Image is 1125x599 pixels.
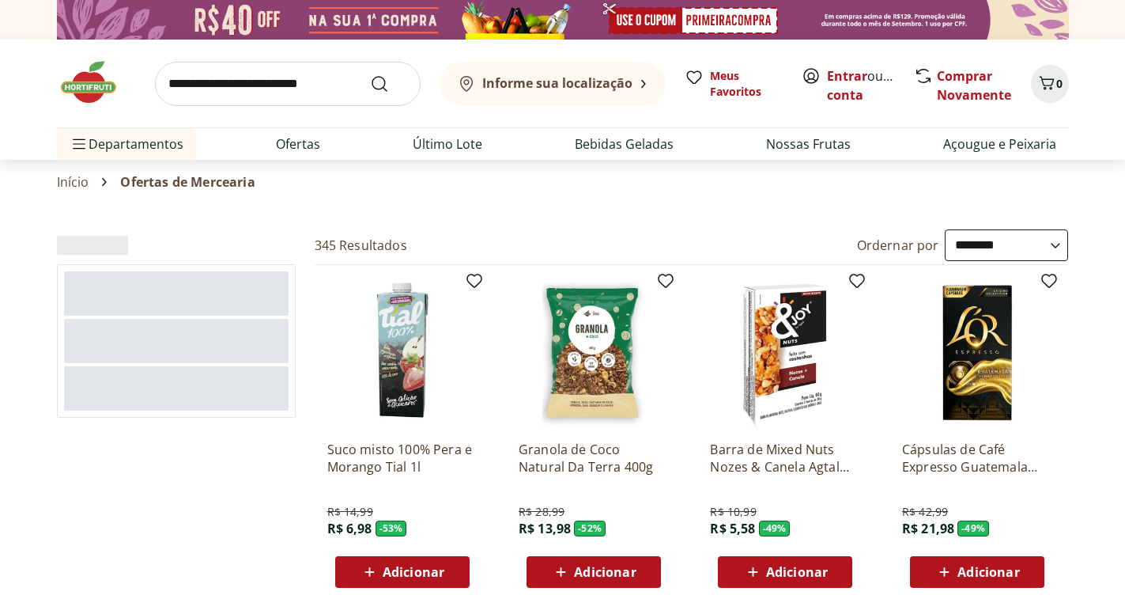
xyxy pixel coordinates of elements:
span: - 49 % [957,521,989,536]
img: Cápsulas de Café Expresso Guatemala L'OR 52g [902,278,1052,428]
span: R$ 21,98 [902,520,954,537]
a: Bebidas Geladas [575,135,674,154]
img: Hortifruti [57,59,136,106]
input: search [155,62,421,106]
span: - 49 % [759,521,791,536]
a: Barra de Mixed Nuts Nozes & Canela Agtal 60g [710,441,860,476]
span: ou [827,66,897,104]
span: R$ 10,99 [710,504,756,520]
a: Suco misto 100% Pera e Morango Tial 1l [327,441,478,476]
button: Adicionar [335,556,470,588]
span: R$ 5,58 [710,520,755,537]
button: Adicionar [527,556,661,588]
img: Barra de Mixed Nuts Nozes & Canela Agtal 60g [710,278,860,428]
button: Informe sua localização [440,62,666,106]
span: Adicionar [957,566,1019,578]
a: Cápsulas de Café Expresso Guatemala L'OR 52g [902,441,1052,476]
a: Comprar Novamente [937,67,1011,104]
img: Granola de Coco Natural Da Terra 400g [519,278,669,428]
button: Submit Search [370,74,408,93]
a: Ofertas [276,135,320,154]
button: Adicionar [910,556,1044,588]
a: Entrar [827,67,867,85]
button: Menu [70,125,89,163]
span: R$ 6,98 [327,520,372,537]
h2: 345 Resultados [315,237,407,254]
span: Adicionar [574,566,636,578]
a: Açougue e Peixaria [943,135,1056,154]
a: Granola de Coco Natural Da Terra 400g [519,441,669,476]
span: R$ 14,99 [327,504,373,520]
button: Carrinho [1031,65,1069,103]
span: R$ 13,98 [519,520,571,537]
button: Adicionar [718,556,852,588]
img: Suco misto 100% Pera e Morango Tial 1l [327,278,478,428]
a: Último Lote [413,135,482,154]
span: R$ 42,99 [902,504,948,520]
a: Meus Favoritos [685,68,783,100]
b: Informe sua localização [482,74,632,92]
span: - 52 % [574,521,606,536]
a: Início [57,175,89,189]
span: Adicionar [766,566,828,578]
a: Criar conta [827,67,914,104]
span: R$ 28,99 [519,504,564,520]
label: Ordernar por [857,237,939,254]
a: Nossas Frutas [766,135,851,154]
span: - 53 % [376,521,407,536]
span: Departamentos [70,125,183,163]
span: Ofertas de Mercearia [120,175,255,189]
span: Meus Favoritos [710,68,783,100]
span: Adicionar [383,566,444,578]
span: 0 [1056,76,1063,91]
